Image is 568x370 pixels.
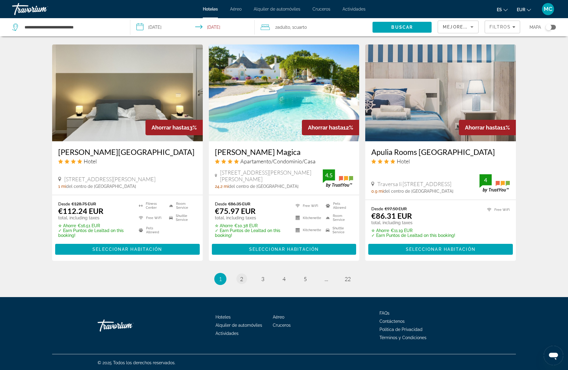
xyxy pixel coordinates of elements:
[64,176,155,182] span: [STREET_ADDRESS][PERSON_NAME]
[166,213,196,222] li: Shuttle Service
[282,276,286,282] span: 4
[215,228,288,238] p: ✓ Earn Puntos de Lealtad on this booking!
[368,244,513,255] button: Seleccionar habitación
[371,189,383,194] span: 0.9 mi
[371,211,412,220] ins: €86.31 EUR
[292,201,323,210] li: Free WiFi
[544,6,552,12] span: MC
[277,25,290,30] span: Adulto
[323,169,353,187] img: TrustYou guest rating badge
[212,245,356,252] a: Seleccionar habitación
[459,120,516,135] div: 11%
[72,201,96,206] del: €128.75 EUR
[342,7,366,11] a: Actividades
[216,323,262,328] a: Alquiler de automóviles
[215,223,233,228] span: ✮ Ahorre
[215,158,353,165] div: 4 star Apartment
[544,346,563,365] iframe: Botón para iniciar la ventana de mensajería
[371,158,510,165] div: 4 star Hotel
[371,147,510,156] a: Apulia Rooms [GEOGRAPHIC_DATA]
[55,244,200,255] button: Seleccionar habitación
[215,223,288,228] p: €10.38 EUR
[230,7,242,11] span: Aéreo
[216,315,231,319] a: Hoteles
[485,21,520,33] button: Filters
[136,226,166,235] li: Pets Allowed
[215,206,256,215] ins: €75.97 EUR
[373,22,432,33] button: Search
[325,276,328,282] span: ...
[273,315,284,319] span: Aéreo
[254,7,300,11] a: Alquiler de automóviles
[465,124,500,131] span: Ahorrar hasta
[323,172,335,179] div: 4.5
[98,316,158,335] a: Go Home
[379,335,426,340] span: Términos y Condiciones
[371,206,383,211] span: Desde
[323,226,353,235] li: Shuttle Service
[323,213,353,222] li: Room Service
[98,360,175,365] span: © 2025 Todos los derechos reservados.
[304,276,307,282] span: 5
[379,319,405,324] a: Contáctenos
[479,176,492,184] div: 4
[203,7,218,11] a: Hoteles
[130,18,255,36] button: Select check in and out date
[58,215,131,220] p: total, including taxes
[52,44,203,141] img: Biscardi Hotel
[345,276,351,282] span: 22
[497,7,502,12] span: es
[377,181,451,187] span: Traversa Ii [STREET_ADDRESS]
[84,158,97,165] span: Hotel
[215,184,229,189] span: 24.2 mi
[24,23,121,32] input: Search hotel destination
[406,247,476,252] span: Seleccionar habitación
[312,7,330,11] a: Cruceros
[58,147,197,156] h3: [PERSON_NAME][GEOGRAPHIC_DATA]
[229,184,299,189] span: del centro de [GEOGRAPHIC_DATA]
[294,25,307,30] span: Cuarto
[497,5,508,14] button: Change language
[136,213,166,222] li: Free WiFi
[517,7,525,12] span: EUR
[489,25,511,29] span: Filtros
[55,245,200,252] a: Seleccionar habitación
[58,228,131,238] p: ✓ Earn Puntos de Lealtad on this booking!
[484,206,510,214] li: Free WiFi
[379,311,389,316] a: FAQs
[540,3,556,15] button: User Menu
[228,201,250,206] del: €86.35 EUR
[216,331,239,336] a: Actividades
[152,124,187,131] span: Ahorrar hasta
[58,223,131,228] p: €16.51 EUR
[58,184,66,189] span: 1 mi
[383,189,453,194] span: del centro de [GEOGRAPHIC_DATA]
[379,327,423,332] a: Política de Privacidad
[323,201,353,210] li: Pets Allowed
[517,5,531,14] button: Change currency
[273,323,291,328] span: Cruceros
[391,25,413,30] span: Buscar
[530,23,541,31] span: Mapa
[308,124,343,131] span: Ahorrar hasta
[12,1,73,17] a: Travorium
[92,247,162,252] span: Seleccionar habitación
[292,213,323,222] li: Kitchenette
[66,184,136,189] span: del centro de [GEOGRAPHIC_DATA]
[145,120,203,135] div: 13%
[136,201,166,210] li: Fitness Center
[479,174,510,192] img: TrustYou guest rating badge
[365,44,516,141] img: Apulia Rooms Bari
[166,201,196,210] li: Room Service
[368,245,513,252] a: Seleccionar habitación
